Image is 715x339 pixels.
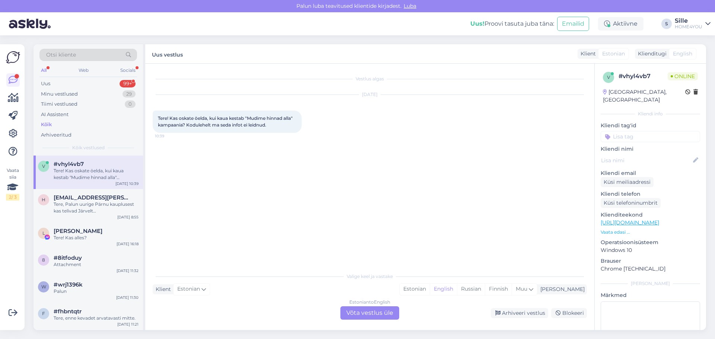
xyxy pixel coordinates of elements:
[155,133,183,139] span: 10:39
[46,51,76,59] span: Otsi kliente
[123,90,136,98] div: 29
[42,257,45,263] span: 8
[54,161,84,167] span: #vhyl4vb7
[400,284,430,295] div: Estonian
[516,285,527,292] span: Muu
[607,74,610,80] span: v
[41,80,50,87] div: Uus
[601,219,659,226] a: [URL][DOMAIN_NAME]
[6,194,19,201] div: 2 / 3
[77,65,90,75] div: Web
[557,17,589,31] button: Emailid
[54,261,139,268] div: Attachment
[41,131,71,139] div: Arhiveeritud
[601,177,654,187] div: Küsi meiliaadressi
[54,228,102,234] span: Liis Leesi
[491,308,548,318] div: Arhiveeri vestlus
[675,18,702,24] div: Sille
[470,19,554,28] div: Proovi tasuta juba täna:
[41,111,69,118] div: AI Assistent
[116,295,139,300] div: [DATE] 11:30
[54,194,131,201] span: hannaliisa.holm@gmail.com
[39,65,48,75] div: All
[401,3,419,9] span: Luba
[42,311,45,316] span: f
[470,20,484,27] b: Uus!
[661,19,672,29] div: S
[601,156,692,164] input: Lisa nimi
[54,234,139,241] div: Tere! Kas alles?
[601,239,700,246] p: Operatsioonisüsteem
[6,50,20,64] img: Askly Logo
[601,198,661,208] div: Küsi telefoninumbrit
[54,308,82,315] span: #fhbntqtr
[117,214,139,220] div: [DATE] 8:55
[601,280,700,287] div: [PERSON_NAME]
[41,284,46,290] span: w
[54,201,139,214] div: Tere, Palun uurige Pärnu kauplusest kas telivad Järvelt [GEOGRAPHIC_DATA] poodi.
[601,291,700,299] p: Märkmed
[601,246,700,254] p: Windows 10
[551,308,587,318] div: Blokeeri
[601,131,700,142] input: Lisa tag
[340,306,399,320] div: Võta vestlus üle
[457,284,485,295] div: Russian
[158,115,294,128] span: Tere! Kas oskate öelda, kui kaua kestab "Mudime hinnad alla" kampaania? Kodulehelt ma seda infot ...
[42,197,45,202] span: h
[54,167,139,181] div: Tere! Kas oskate öelda, kui kaua kestab "Mudime hinnad alla" kampaania? Kodulehelt ma seda infot ...
[601,190,700,198] p: Kliendi telefon
[601,111,700,117] div: Kliendi info
[54,288,139,295] div: Palun
[42,230,45,236] span: L
[117,322,139,327] div: [DATE] 11:21
[119,65,137,75] div: Socials
[153,285,171,293] div: Klient
[54,315,139,322] div: Tere, enne kevadet arvatavasti mitte.
[603,88,685,104] div: [GEOGRAPHIC_DATA], [GEOGRAPHIC_DATA]
[152,49,183,59] label: Uus vestlus
[668,72,698,80] span: Online
[601,211,700,219] p: Klienditeekond
[675,18,711,30] a: SilleHOME4YOU
[120,80,136,87] div: 99+
[177,285,200,293] span: Estonian
[601,122,700,129] p: Kliendi tag'id
[601,169,700,177] p: Kliendi email
[537,285,585,293] div: [PERSON_NAME]
[54,255,82,261] span: #8itfoduy
[153,76,587,82] div: Vestlus algas
[602,50,625,58] span: Estonian
[42,163,45,169] span: v
[601,229,700,236] p: Vaata edasi ...
[619,72,668,81] div: # vhyl4vb7
[675,24,702,30] div: HOME4YOU
[115,181,139,186] div: [DATE] 10:39
[601,265,700,273] p: Chrome [TECHNICAL_ID]
[601,145,700,153] p: Kliendi nimi
[349,299,390,306] div: Estonian to English
[41,121,52,128] div: Kõik
[601,257,700,265] p: Brauser
[598,17,643,31] div: Aktiivne
[41,90,78,98] div: Minu vestlused
[635,50,667,58] div: Klienditugi
[117,268,139,274] div: [DATE] 11:32
[153,91,587,98] div: [DATE]
[54,281,83,288] span: #wrj1396k
[41,100,77,108] div: Tiimi vestlused
[673,50,692,58] span: English
[485,284,512,295] div: Finnish
[6,167,19,201] div: Vaata siia
[125,100,136,108] div: 0
[72,144,105,151] span: Kõik vestlused
[430,284,457,295] div: English
[117,241,139,247] div: [DATE] 16:18
[153,273,587,280] div: Valige keel ja vastake
[578,50,596,58] div: Klient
